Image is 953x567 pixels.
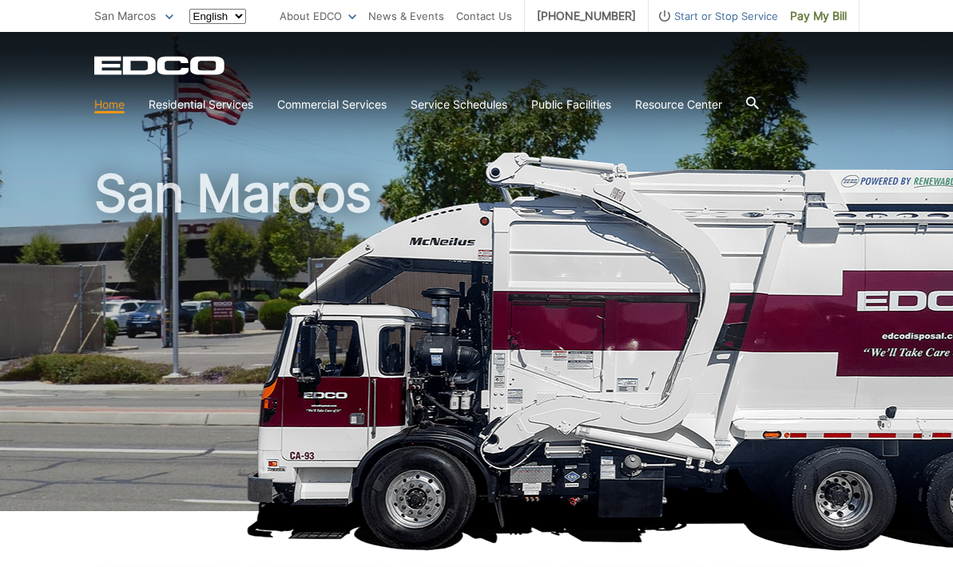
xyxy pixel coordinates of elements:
[189,9,246,24] select: Select a language
[280,7,356,25] a: About EDCO
[531,96,611,113] a: Public Facilities
[411,96,507,113] a: Service Schedules
[94,9,156,22] span: San Marcos
[790,7,847,25] span: Pay My Bill
[368,7,444,25] a: News & Events
[456,7,512,25] a: Contact Us
[94,56,227,75] a: EDCD logo. Return to the homepage.
[635,96,722,113] a: Resource Center
[149,96,253,113] a: Residential Services
[94,96,125,113] a: Home
[94,168,860,518] h1: San Marcos
[277,96,387,113] a: Commercial Services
